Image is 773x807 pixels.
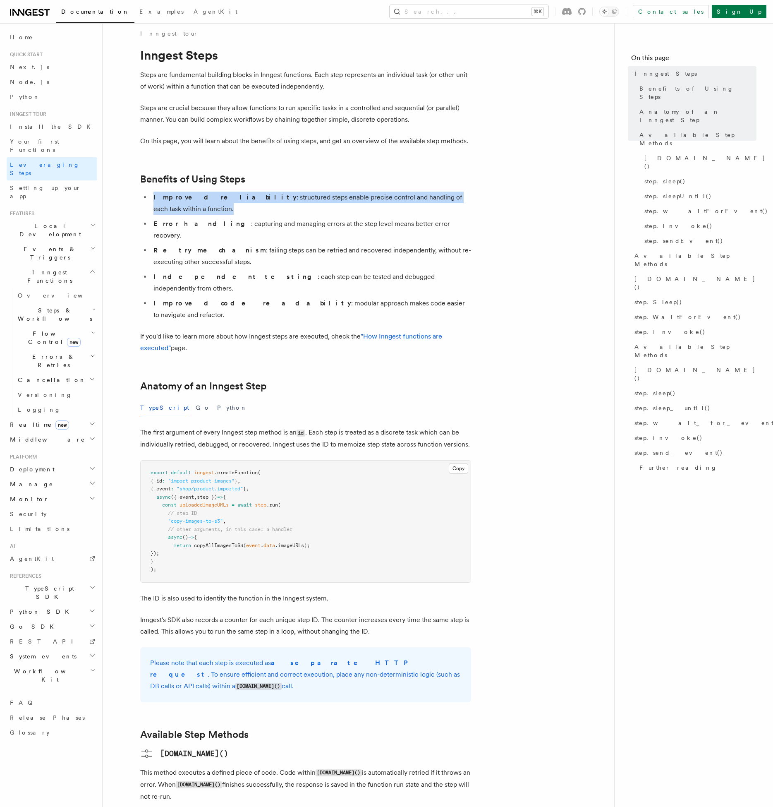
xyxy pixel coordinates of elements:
span: await [237,502,252,508]
a: Further reading [636,460,756,475]
button: Copy [449,463,468,474]
button: TypeScript [140,399,189,417]
span: inngest [194,470,214,476]
p: Please note that each step is executed as . To ensure efficient and correct execution, place any ... [150,657,461,692]
span: step.send_event() [634,449,723,457]
span: step.invoke() [644,222,713,230]
span: => [217,494,223,500]
span: , [237,478,240,484]
a: Security [7,507,97,521]
span: Versioning [18,391,72,398]
p: The ID is also used to identify the function in the Inngest system. [140,593,471,604]
a: Logging [14,402,97,417]
span: step.sleep_until() [634,404,711,412]
a: Next.js [7,60,97,74]
a: AgentKit [7,551,97,566]
h1: Inngest Steps [140,48,471,62]
span: [DOMAIN_NAME]() [634,275,756,291]
a: step.sleep() [631,386,756,401]
a: Versioning [14,387,97,402]
span: }); [151,550,159,556]
div: Inngest Functions [7,288,97,417]
a: Limitations [7,521,97,536]
button: TypeScript SDK [7,581,97,604]
button: Middleware [7,432,97,447]
span: return [174,543,191,548]
a: AgentKit [189,2,242,22]
strong: Improved code readability [153,299,351,307]
button: Errors & Retries [14,349,97,372]
span: step.sleep() [644,177,686,185]
span: Local Development [7,222,90,238]
span: Node.js [10,79,49,85]
span: export [151,470,168,476]
span: References [7,573,41,579]
a: Anatomy of an Inngest Step [140,380,267,392]
span: Logging [18,406,61,413]
span: Documentation [61,8,129,15]
strong: a separate HTTP request [150,659,413,678]
span: copyAllImagesToS3 [194,543,243,548]
span: step [255,502,266,508]
a: Inngest Steps [631,66,756,81]
span: Available Step Methods [634,343,756,359]
a: step.sleep_until() [631,401,756,416]
button: Realtimenew [7,417,97,432]
span: Errors & Retries [14,353,90,369]
span: AgentKit [194,8,237,15]
span: FAQ [10,699,37,706]
span: const [162,502,177,508]
strong: Retry mechanism [153,246,266,254]
a: step.Sleep() [631,295,756,310]
p: On this page, you will learn about the benefits of using steps, and get an overview of the availa... [140,135,471,147]
span: { [223,494,226,500]
p: The first argument of every Inngest step method is an . Each step is treated as a discrete task w... [140,427,471,450]
code: [DOMAIN_NAME]() [316,769,362,776]
span: Security [10,511,47,517]
span: AI [7,543,15,550]
span: Cancellation [14,376,86,384]
span: { event [151,486,171,492]
span: event [246,543,261,548]
span: , [223,518,226,524]
button: Manage [7,477,97,492]
a: step.invoke() [641,219,756,233]
span: // other arguments, in this case: a handler [168,526,292,532]
li: : capturing and managing errors at the step level means better error recovery. [151,218,471,241]
a: step.waitForEvent() [641,204,756,219]
span: step.waitForEvent() [644,207,768,215]
a: Anatomy of an Inngest Step [636,104,756,127]
span: [DOMAIN_NAME]() [634,366,756,382]
button: Python SDK [7,604,97,619]
a: FAQ [7,695,97,710]
a: Leveraging Steps [7,157,97,180]
span: step.Sleep() [634,298,682,306]
span: Manage [7,480,53,488]
code: [DOMAIN_NAME]() [176,781,222,788]
li: : modular approach makes code easier to navigate and refactor. [151,298,471,321]
button: Toggle dark mode [599,7,619,17]
a: Documentation [56,2,134,23]
a: [DOMAIN_NAME]() [140,747,228,760]
a: [DOMAIN_NAME]() [641,151,756,174]
span: Steps & Workflows [14,306,92,323]
span: Go SDK [7,622,59,631]
a: REST API [7,634,97,649]
span: Release Phases [10,714,85,721]
span: Glossary [10,729,50,736]
button: Inngest Functions [7,265,97,288]
span: ({ event [171,494,194,500]
span: data [263,543,275,548]
button: Events & Triggers [7,242,97,265]
span: } [235,478,237,484]
span: step.WaitForEvent() [634,313,741,321]
span: step.invoke() [634,434,703,442]
span: [DOMAIN_NAME]() [644,154,766,171]
p: Steps are fundamental building blocks in Inngest functions. Each step represents an individual ta... [140,69,471,92]
span: Python [10,94,40,100]
kbd: ⌘K [532,7,543,16]
span: Anatomy of an Inngest Step [639,108,756,124]
span: step.sleepUntil() [644,192,712,200]
span: () [182,534,188,540]
span: async [156,494,171,500]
